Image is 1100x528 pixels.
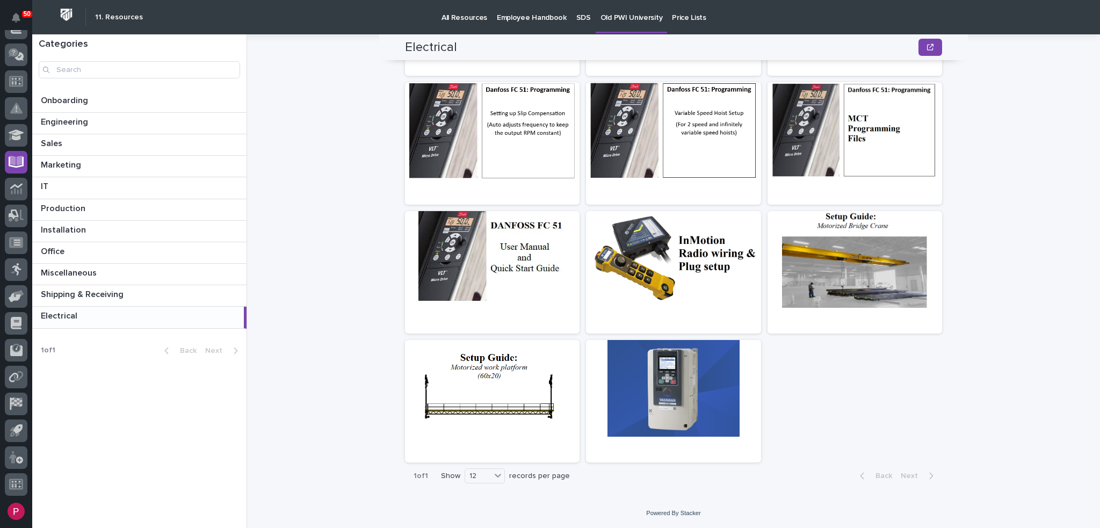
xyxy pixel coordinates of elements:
button: Next [201,346,247,356]
a: InstallationInstallation [32,221,247,242]
p: Marketing [41,158,83,170]
p: Production [41,201,88,214]
p: Office [41,244,67,257]
div: Notifications50 [13,13,27,30]
h1: Categories [39,39,240,50]
div: 12 [465,471,491,482]
a: ProductionProduction [32,199,247,221]
p: Show [441,472,460,481]
span: Back [173,346,197,356]
p: Shipping & Receiving [41,287,126,300]
a: Powered By Stacker [646,510,700,516]
p: Installation [41,223,88,235]
span: Next [205,346,229,356]
a: OnboardingOnboarding [32,91,247,113]
p: 1 of 1 [32,337,64,364]
p: 50 [24,10,31,18]
p: Sales [41,136,64,149]
a: MarketingMarketing [32,156,247,177]
input: Search [39,61,240,78]
a: OfficeOffice [32,242,247,264]
button: users-avatar [5,500,27,523]
button: Back [851,471,896,481]
h2: 11. Resources [95,13,143,22]
a: Shipping & ReceivingShipping & Receiving [32,285,247,307]
img: Workspace Logo [56,5,76,25]
button: Back [156,346,201,356]
p: records per page [509,472,570,481]
button: Notifications [5,6,27,29]
p: 1 of 1 [405,463,437,489]
p: Miscellaneous [41,266,99,278]
p: Electrical [41,309,79,321]
a: ElectricalElectrical [32,307,247,328]
p: Engineering [41,115,90,127]
a: ITIT [32,177,247,199]
span: Back [869,471,892,481]
p: Onboarding [41,93,90,106]
p: IT [41,179,50,192]
a: MiscellaneousMiscellaneous [32,264,247,285]
a: SalesSales [32,134,247,156]
a: EngineeringEngineering [32,113,247,134]
span: Next [901,471,924,481]
h2: Electrical [405,40,457,55]
button: Next [896,471,942,481]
